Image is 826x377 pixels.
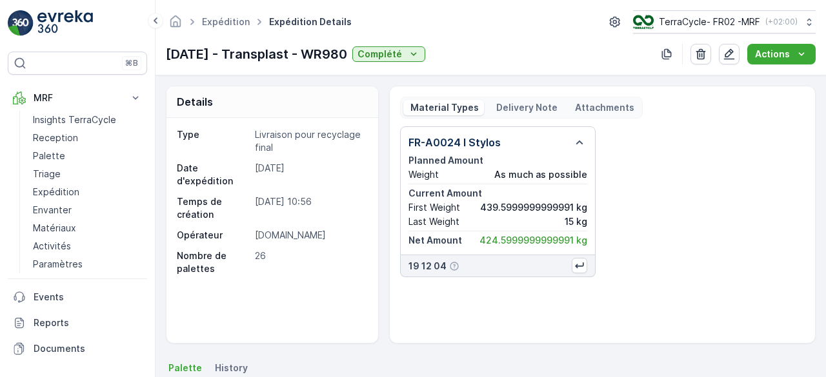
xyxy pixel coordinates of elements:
a: Palette [28,147,147,165]
img: logo_light-DOdMpM7g.png [37,10,93,36]
p: Envanter [33,204,72,217]
a: Reception [28,129,147,147]
p: Reports [34,316,142,329]
p: Opérateur [177,229,250,242]
span: Expédition Details [267,15,354,28]
p: 15 kg [565,215,587,228]
a: Events [8,284,147,310]
p: Documents [34,342,142,355]
a: Expédition [28,183,147,201]
p: Delivery Note [494,101,558,114]
p: Triage [33,168,61,180]
p: Net Amount [408,234,462,247]
p: [DATE] - Transplast - WR980 [166,44,347,64]
p: Temps de création [177,195,250,221]
p: FR-A0024 I Stylos [408,135,501,150]
p: Last Weight [408,215,459,228]
p: TerraCycle- FR02 -MRF [659,15,760,28]
p: 424.5999999999991 kg [479,234,587,247]
img: logo [8,10,34,36]
p: Date d'expédition [177,162,250,188]
button: MRF [8,85,147,111]
p: Attachments [573,101,634,114]
p: 19 12 04 [408,260,447,273]
p: ( +02:00 ) [765,17,798,27]
img: terracycle.png [633,15,654,29]
p: Actions [755,48,790,61]
p: MRF [34,92,121,104]
p: Type [177,128,250,154]
p: Details [177,94,213,110]
p: Events [34,291,142,304]
p: Paramètres [33,258,83,271]
p: 439.5999999999991 kg [480,201,587,214]
a: Paramètres [28,255,147,273]
p: Weight [408,168,439,181]
p: Material Types [408,101,479,114]
p: 26 [255,249,365,275]
div: Help Tooltip Icon [449,261,459,271]
p: Nombre de palettes [177,249,250,275]
p: [DOMAIN_NAME] [255,229,365,242]
a: Triage [28,165,147,183]
p: Activités [33,240,71,253]
a: Reports [8,310,147,336]
p: Planned Amount [408,154,587,167]
a: Homepage [168,19,183,30]
p: Insights TerraCycle [33,113,116,126]
button: Complété [352,46,425,62]
a: Documents [8,336,147,362]
a: Expédition [202,16,250,27]
p: Matériaux [33,222,76,235]
p: Expédition [33,186,79,198]
span: History [215,362,248,374]
p: Palette [33,150,65,162]
button: Actions [747,44,816,64]
p: Reception [33,131,78,144]
a: Insights TerraCycle [28,111,147,129]
p: Current Amount [408,187,587,200]
p: First Weight [408,201,460,214]
p: [DATE] 10:56 [255,195,365,221]
button: TerraCycle- FR02 -MRF(+02:00) [633,10,816,34]
a: Activités [28,237,147,255]
p: Complété [358,48,402,61]
p: As much as possible [494,168,587,181]
a: Matériaux [28,219,147,237]
p: ⌘B [125,58,138,68]
a: Envanter [28,201,147,219]
p: [DATE] [255,162,365,188]
span: Palette [168,362,202,374]
p: Livraison pour recyclage final [255,128,365,154]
